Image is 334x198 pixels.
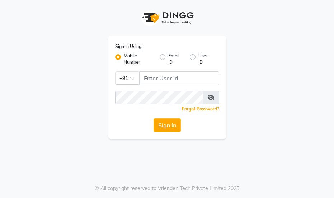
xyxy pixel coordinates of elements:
[168,53,184,66] label: Email ID
[138,7,196,28] img: logo1.svg
[198,53,213,66] label: User ID
[124,53,154,66] label: Mobile Number
[115,91,203,104] input: Username
[139,71,219,85] input: Username
[115,43,142,50] label: Sign In Using:
[154,118,181,132] button: Sign In
[182,106,219,112] a: Forgot Password?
